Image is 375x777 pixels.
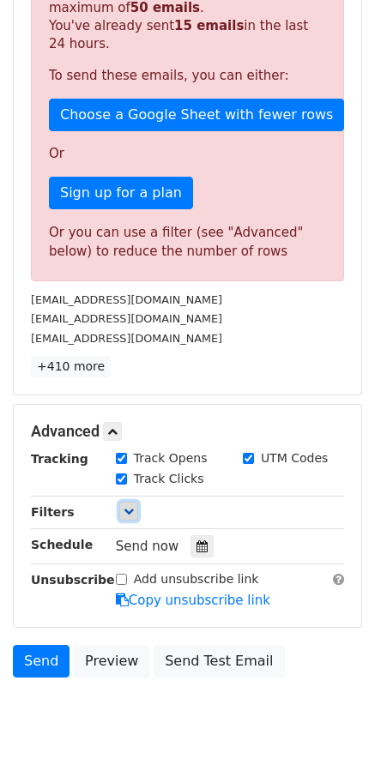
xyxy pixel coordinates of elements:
strong: 15 emails [174,18,244,33]
strong: Filters [31,505,75,519]
p: Or [49,145,326,163]
label: UTM Codes [261,449,328,467]
p: To send these emails, you can either: [49,67,326,85]
a: Preview [74,645,149,678]
a: Choose a Google Sheet with fewer rows [49,99,344,131]
small: [EMAIL_ADDRESS][DOMAIN_NAME] [31,312,222,325]
label: Track Opens [134,449,208,467]
h5: Advanced [31,422,344,441]
a: Send [13,645,70,678]
label: Add unsubscribe link [134,570,259,588]
a: Send Test Email [154,645,284,678]
a: Copy unsubscribe link [116,593,270,608]
span: Send now [116,539,179,554]
a: Sign up for a plan [49,177,193,209]
div: Or you can use a filter (see "Advanced" below) to reduce the number of rows [49,223,326,262]
small: [EMAIL_ADDRESS][DOMAIN_NAME] [31,332,222,345]
a: +410 more [31,356,111,377]
strong: Tracking [31,452,88,466]
iframe: Chat Widget [289,695,375,777]
strong: Schedule [31,538,93,551]
small: [EMAIL_ADDRESS][DOMAIN_NAME] [31,293,222,306]
strong: Unsubscribe [31,573,115,587]
label: Track Clicks [134,470,204,488]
